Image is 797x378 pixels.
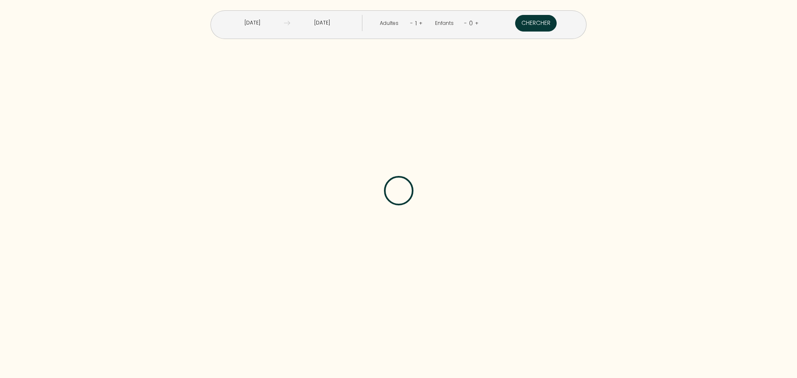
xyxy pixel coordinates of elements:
[380,20,401,27] div: Adultes
[410,19,413,27] a: -
[413,17,419,30] div: 1
[290,15,354,31] input: Départ
[467,17,475,30] div: 0
[220,15,284,31] input: Arrivée
[419,19,423,27] a: +
[464,19,467,27] a: -
[515,15,557,32] button: Chercher
[284,20,290,26] img: guests
[475,19,479,27] a: +
[435,20,457,27] div: Enfants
